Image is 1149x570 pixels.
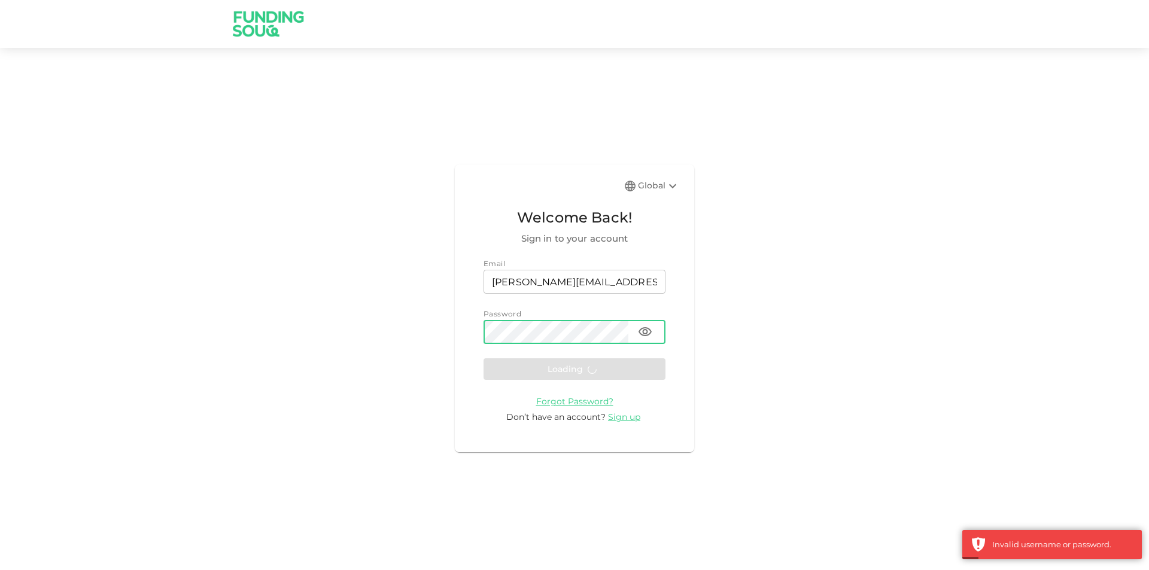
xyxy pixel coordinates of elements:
span: Welcome Back! [484,206,665,229]
span: Sign in to your account [484,231,665,246]
div: Invalid username or password. [992,539,1133,551]
div: Global [638,179,680,193]
input: email [484,270,665,294]
span: Sign up [608,412,640,422]
span: Password [484,309,521,318]
span: Email [484,259,505,268]
input: password [484,320,628,344]
span: Don’t have an account? [506,412,606,422]
a: Forgot Password? [536,395,613,407]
